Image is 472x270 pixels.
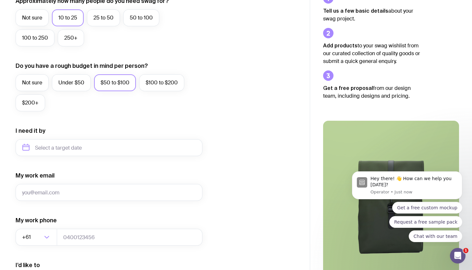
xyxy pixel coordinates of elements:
[57,229,202,246] input: 0400123456
[16,62,148,70] label: Do you have a rough budget in mind per person?
[16,139,202,156] input: Select a target date
[94,74,136,91] label: $50 to $100
[463,248,468,253] span: 1
[323,85,373,91] strong: Get a free proposal
[16,127,45,135] label: I need it by
[16,184,202,201] input: you@email.com
[52,74,91,91] label: Under $50
[16,261,40,269] label: I’d like to
[32,229,42,246] input: Search for option
[450,248,466,264] iframe: Intercom live chat
[16,216,57,224] label: My work phone
[22,229,32,246] span: +61
[323,7,420,23] p: about your swag project.
[323,84,420,100] p: from our design team, including designs and pricing.
[123,9,159,26] label: 50 to 100
[52,9,84,26] label: 10 to 25
[16,94,45,111] label: $200+
[16,74,49,91] label: Not sure
[16,229,57,246] div: Search for option
[16,9,49,26] label: Not sure
[16,172,54,179] label: My work email
[87,9,120,26] label: 25 to 50
[139,74,184,91] label: $100 to $200
[323,8,388,14] strong: Tell us a few basic details
[16,30,54,46] label: 100 to 250
[58,30,84,46] label: 250+
[323,42,420,65] p: to your swag wishlist from our curated collection of quality goods or submit a quick general enqu...
[342,166,472,246] iframe: Intercom notifications message
[323,43,357,48] strong: Add products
